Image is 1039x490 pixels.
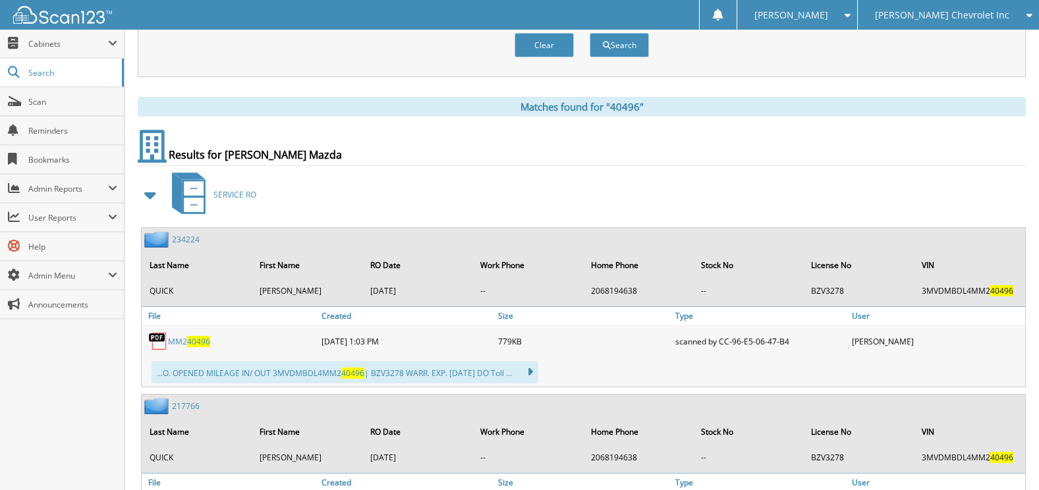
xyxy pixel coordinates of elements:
[138,97,1026,117] div: Matches found for "40496"
[672,328,849,354] div: scanned by CC-96-E5-06-47-B4
[875,11,1009,19] span: [PERSON_NAME] Chevrolet Inc
[168,336,210,347] a: MM240496
[849,307,1025,325] a: User
[672,307,849,325] a: Type
[804,280,913,302] td: BZV3278
[990,285,1013,296] span: 40496
[364,418,472,445] th: RO Date
[28,125,117,136] span: Reminders
[584,447,693,468] td: 2068194638
[143,280,252,302] td: QUICK
[172,234,200,245] a: 234224
[474,252,582,279] th: Work Phone
[915,447,1024,468] td: 3MVDMBDL4MM2
[804,418,913,445] th: License No
[341,367,364,379] span: 40496
[474,280,582,302] td: --
[253,447,362,468] td: [PERSON_NAME]
[172,400,200,412] a: 217766
[318,328,495,354] div: [DATE] 1:03 PM
[318,307,495,325] a: Created
[754,11,828,19] span: [PERSON_NAME]
[143,252,252,279] th: Last Name
[694,280,803,302] td: --
[584,252,693,279] th: Home Phone
[364,252,472,279] th: RO Date
[143,418,252,445] th: Last Name
[28,270,108,281] span: Admin Menu
[915,252,1024,279] th: VIN
[144,231,172,248] img: folder2.png
[584,280,693,302] td: 2068194638
[148,331,168,351] img: PDF.png
[495,307,671,325] a: Size
[28,67,115,78] span: Search
[849,328,1025,354] div: [PERSON_NAME]
[187,336,210,347] span: 40496
[28,38,108,49] span: Cabinets
[804,252,913,279] th: License No
[152,361,538,383] div: ...O. OPENED MILEAGE IN/ OUT 3MVDMBDL4MM2 | BZV3278 WARR. EXP. [DATE] DO Toll ...
[590,33,649,57] button: Search
[973,427,1039,490] iframe: Chat Widget
[253,252,362,279] th: First Name
[28,183,108,194] span: Admin Reports
[164,169,256,221] a: SERVICE RO
[253,418,362,445] th: First Name
[28,154,117,165] span: Bookmarks
[515,33,574,57] button: Clear
[495,328,671,354] div: 779KB
[28,241,117,252] span: Help
[694,418,803,445] th: Stock No
[143,447,252,468] td: QUICK
[915,280,1024,302] td: 3MVDMBDL4MM2
[474,418,582,445] th: Work Phone
[804,447,913,468] td: BZV3278
[694,447,803,468] td: --
[169,148,342,162] span: Results for [PERSON_NAME] Mazda
[584,418,693,445] th: Home Phone
[28,96,117,107] span: Scan
[144,398,172,414] img: folder2.png
[142,307,318,325] a: File
[28,212,108,223] span: User Reports
[253,280,362,302] td: [PERSON_NAME]
[364,447,472,468] td: [DATE]
[213,189,256,200] span: SERVICE RO
[13,6,112,24] img: scan123-logo-white.svg
[915,418,1024,445] th: VIN
[694,252,803,279] th: Stock No
[364,280,472,302] td: [DATE]
[28,299,117,310] span: Announcements
[474,447,582,468] td: --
